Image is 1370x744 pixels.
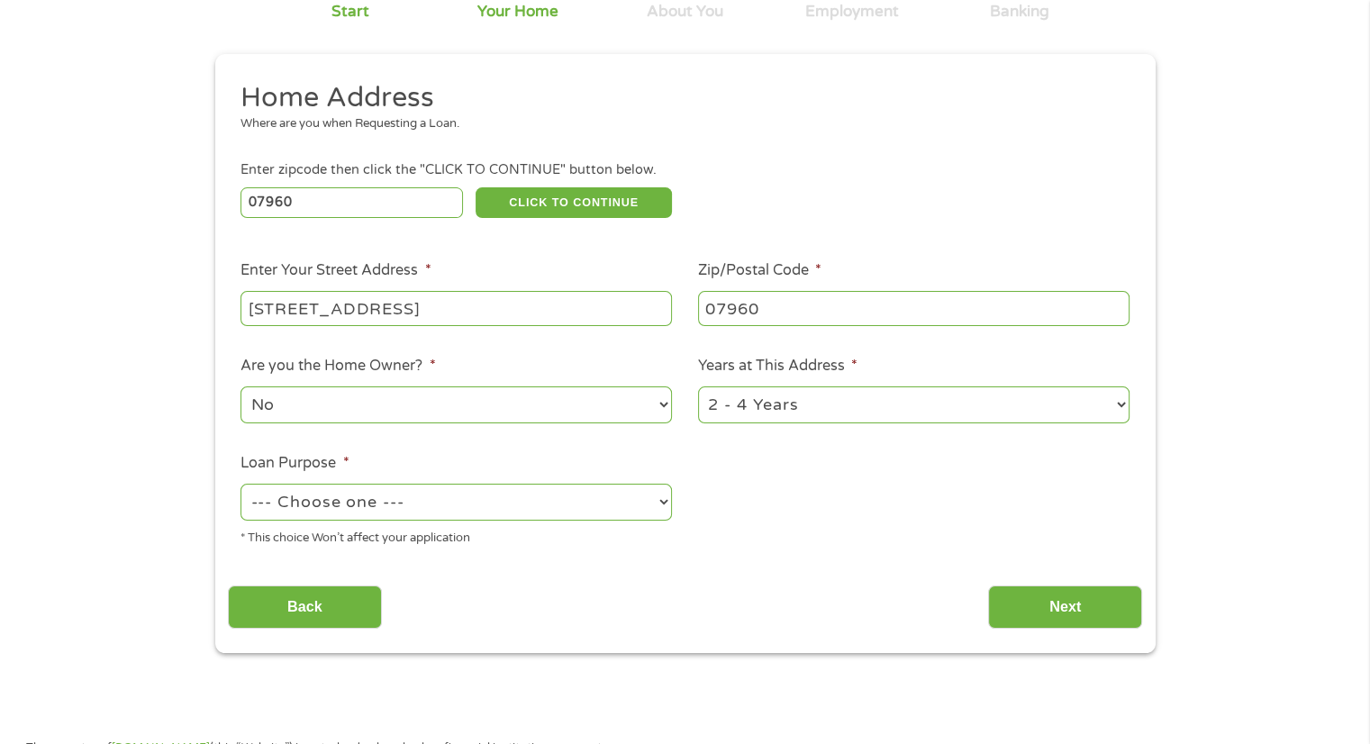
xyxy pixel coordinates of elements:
label: Years at This Address [698,357,857,376]
div: * This choice Won’t affect your application [240,523,672,548]
button: CLICK TO CONTINUE [476,187,672,218]
div: Where are you when Requesting a Loan. [240,115,1116,133]
div: Enter zipcode then click the "CLICK TO CONTINUE" button below. [240,160,1129,180]
div: Employment [805,2,899,22]
input: Enter Zipcode (e.g 01510) [240,187,463,218]
input: Back [228,585,382,630]
input: 1 Main Street [240,291,672,325]
label: Zip/Postal Code [698,261,821,280]
div: Start [331,2,369,22]
div: About You [647,2,723,22]
div: Your Home [477,2,558,22]
label: Enter Your Street Address [240,261,431,280]
div: Banking [990,2,1049,22]
input: Next [988,585,1142,630]
h2: Home Address [240,80,1116,116]
label: Loan Purpose [240,454,349,473]
label: Are you the Home Owner? [240,357,435,376]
